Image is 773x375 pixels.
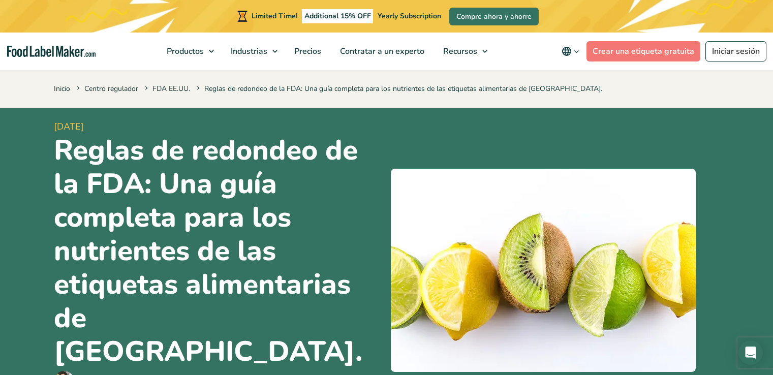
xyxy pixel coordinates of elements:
h1: Reglas de redondeo de la FDA: Una guía completa para los nutrientes de las etiquetas alimentarias... [54,134,383,368]
a: Inicio [54,84,70,93]
a: Precios [285,33,328,70]
a: Compre ahora y ahorre [449,8,539,25]
span: Additional 15% OFF [302,9,374,23]
span: Precios [291,46,322,57]
span: Yearly Subscription [378,11,441,21]
span: Productos [164,46,205,57]
span: Limited Time! [252,11,297,21]
span: [DATE] [54,120,383,134]
a: Centro regulador [84,84,138,93]
a: Crear una etiqueta gratuita [586,41,700,61]
a: Iniciar sesión [705,41,766,61]
a: FDA EE.UU. [152,84,190,93]
a: Productos [158,33,219,70]
span: Reglas de redondeo de la FDA: Una guía completa para los nutrientes de las etiquetas alimentarias... [195,84,602,93]
a: Contratar a un experto [331,33,431,70]
span: Industrias [228,46,268,57]
span: Contratar a un experto [337,46,425,57]
a: Recursos [434,33,492,70]
a: Industrias [222,33,283,70]
span: Recursos [440,46,478,57]
div: Open Intercom Messenger [738,340,763,365]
